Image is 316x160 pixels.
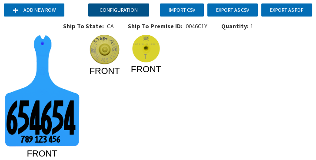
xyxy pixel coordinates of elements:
[56,22,121,36] div: CA
[261,3,312,17] button: Export as PDF
[64,100,76,142] tspan: 4
[221,22,249,30] span: Quantity:
[133,43,157,45] tspan: UNLAWFUL TO REMOV
[7,100,64,142] tspan: 65465
[90,66,120,76] tspan: FRONT
[160,3,204,17] button: Import CSV
[56,136,61,144] tspan: 6
[131,64,161,74] tspan: FRONT
[221,22,253,30] div: 1
[4,3,64,17] button: Add new row
[27,149,57,158] tspan: FRONT
[88,3,149,17] button: Configuration
[207,3,258,17] button: Export as CSV
[21,135,57,144] tspan: 789 123 45
[63,22,104,30] span: Ship To State:
[128,22,183,30] span: Ship To Premise ID:
[121,22,214,36] div: 0046C1Y
[157,43,158,45] tspan: E
[144,52,147,61] tspan: T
